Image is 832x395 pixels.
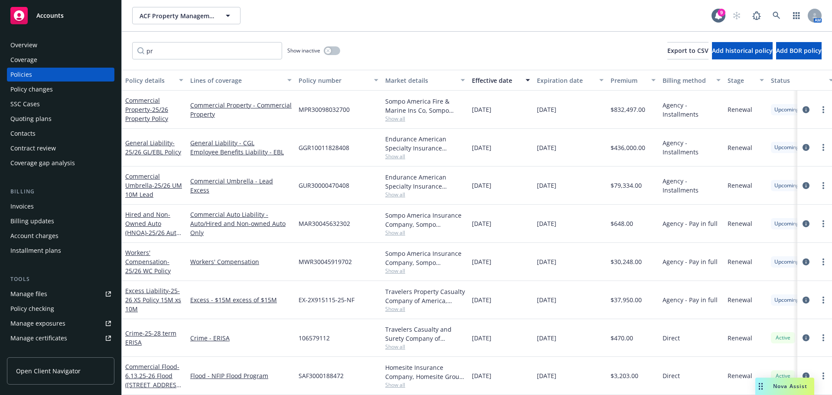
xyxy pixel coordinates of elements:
[190,257,292,266] a: Workers' Compensation
[299,257,352,266] span: MWR30045919702
[385,343,465,350] span: Show all
[611,371,638,380] span: $3,203.00
[125,287,181,313] span: - 25-26 XS Policy 15M xs 10M
[7,3,114,28] a: Accounts
[190,176,292,195] a: Commercial Umbrella - Lead Excess
[607,70,659,91] button: Premium
[385,287,465,305] div: Travelers Property Casualty Company of America, Travelers Insurance
[10,287,47,301] div: Manage files
[382,70,468,91] button: Market details
[385,325,465,343] div: Travelers Casualty and Surety Company of America, Travelers Insurance
[774,258,799,266] span: Upcoming
[537,143,556,152] span: [DATE]
[533,70,607,91] button: Expiration date
[385,153,465,160] span: Show all
[122,70,187,91] button: Policy details
[537,219,556,228] span: [DATE]
[801,180,811,191] a: circleInformation
[7,38,114,52] a: Overview
[801,219,811,229] a: circleInformation
[385,76,455,85] div: Market details
[472,295,491,304] span: [DATE]
[385,305,465,313] span: Show all
[125,329,176,346] a: Crime
[801,257,811,267] a: circleInformation
[385,363,465,381] div: Homesite Insurance Company, Homesite Group Incorporated, Safehold
[190,138,292,147] a: General Liability - CGL
[774,144,799,151] span: Upcoming
[667,42,708,59] button: Export to CSV
[7,214,114,228] a: Billing updates
[611,219,633,228] span: $648.00
[774,220,799,228] span: Upcoming
[299,105,350,114] span: MPR30098032700
[7,82,114,96] a: Policy changes
[472,181,491,190] span: [DATE]
[818,142,829,153] a: more
[728,181,752,190] span: Renewal
[663,219,718,228] span: Agency - Pay in full
[776,42,822,59] button: Add BOR policy
[801,333,811,343] a: circleInformation
[818,104,829,115] a: more
[7,229,114,243] a: Account charges
[611,295,642,304] span: $37,950.00
[140,11,214,20] span: ACF Property Management, Inc.
[7,141,114,155] a: Contract review
[818,371,829,381] a: more
[728,105,752,114] span: Renewal
[728,333,752,343] span: Renewal
[299,143,349,152] span: GGR10011828408
[7,244,114,258] a: Installment plans
[125,181,182,199] span: - 25/26 UM 10M Lead
[299,181,349,190] span: GUR30000470408
[773,382,807,390] span: Nova Assist
[125,172,182,199] a: Commercial Umbrella
[663,138,721,157] span: Agency - Installments
[299,295,354,304] span: EX-2X915115-25-NF
[774,334,792,342] span: Active
[190,210,292,237] a: Commercial Auto Liability - Auto/Hired and Non-owned Auto Only
[385,115,465,122] span: Show all
[7,317,114,330] a: Manage exposures
[611,76,646,85] div: Premium
[10,97,40,111] div: SSC Cases
[537,105,556,114] span: [DATE]
[187,70,295,91] button: Lines of coverage
[7,53,114,67] a: Coverage
[801,142,811,153] a: circleInformation
[385,191,465,198] span: Show all
[190,295,292,304] a: Excess - $15M excess of $15M
[659,70,724,91] button: Billing method
[190,333,292,343] a: Crime - ERISA
[132,7,240,24] button: ACF Property Management, Inc.
[768,7,785,24] a: Search
[132,42,282,59] input: Filter by keyword...
[10,82,53,96] div: Policy changes
[663,257,718,266] span: Agency - Pay in full
[7,112,114,126] a: Quoting plans
[788,7,805,24] a: Switch app
[472,257,491,266] span: [DATE]
[801,295,811,305] a: circleInformation
[718,9,725,16] div: 9
[472,333,491,343] span: [DATE]
[385,97,465,115] div: Sompo America Fire & Marine Ins Co, Sompo International
[774,296,799,304] span: Upcoming
[728,7,745,24] a: Start snowing
[728,257,752,266] span: Renewal
[287,47,320,54] span: Show inactive
[537,181,556,190] span: [DATE]
[712,42,773,59] button: Add historical policy
[818,180,829,191] a: more
[537,333,556,343] span: [DATE]
[385,173,465,191] div: Endurance American Specialty Insurance Company, Sompo International
[299,371,344,380] span: SAF3000188472
[818,257,829,267] a: more
[190,76,282,85] div: Lines of coverage
[801,104,811,115] a: circleInformation
[537,76,594,85] div: Expiration date
[10,331,67,345] div: Manage certificates
[537,295,556,304] span: [DATE]
[728,219,752,228] span: Renewal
